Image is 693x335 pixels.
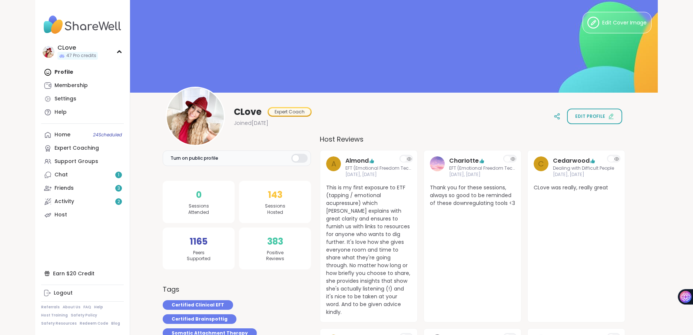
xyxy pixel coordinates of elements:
span: 3 [117,185,120,192]
a: CharIotte [430,156,445,178]
a: FAQ [83,305,91,310]
a: Support Groups [41,155,124,168]
span: Sessions Hosted [265,203,285,216]
span: Dealing with Difficult People [553,165,614,172]
span: EFT (Emotional Freedom Technique) [345,165,411,172]
img: ShareWell Nav Logo [41,12,124,38]
span: 143 [268,188,282,202]
iframe: Spotlight [221,155,227,162]
span: CLove [234,106,262,118]
span: Edit Cover Image [602,19,647,27]
a: C [534,156,548,178]
span: Joined [DATE] [234,119,268,127]
a: Almond [345,156,369,165]
button: Edit Cover Image [583,12,651,33]
div: Earn $20 Credit [41,267,124,280]
span: Positive Reviews [266,250,284,262]
a: A [326,156,341,178]
span: Turn on public profile [170,155,218,162]
a: Expert Coaching [41,142,124,155]
a: Membership [41,79,124,92]
span: Certified Brainspottig [172,316,228,322]
button: Edit profile [567,109,622,124]
a: Blog [111,321,120,326]
a: Help [94,305,103,310]
div: Expert Coaching [54,145,99,152]
span: This is my first exposure to ETF (tapping / emotional acupressure) which [PERSON_NAME] explains w... [326,184,411,316]
a: About Us [63,305,80,310]
a: Settings [41,92,124,106]
a: Host [41,208,124,222]
a: Cedarwood [553,156,590,165]
span: [DATE], [DATE] [553,172,614,178]
span: 24 Scheduled [93,132,122,138]
span: 383 [267,235,283,248]
span: [DATE], [DATE] [449,172,515,178]
a: Safety Resources [41,321,77,326]
div: Expert Coach [269,108,311,116]
a: Home24Scheduled [41,128,124,142]
a: Referrals [41,305,60,310]
a: Activity2 [41,195,124,208]
span: Thank you for these sessions, always so good to be reminded of these downregulating tools <3 [430,184,515,207]
a: Safety Policy [71,313,97,318]
span: Edit profile [575,113,605,120]
div: Help [54,109,67,116]
a: Help [41,106,124,119]
span: Sessions Attended [188,203,209,216]
a: Chat1 [41,168,124,182]
span: 2 [117,199,120,205]
span: EFT (Emotional Freedom Technique) [449,165,515,172]
span: 47 Pro credits [66,53,96,59]
a: Host Training [41,313,68,318]
span: 0 [196,188,202,202]
span: 1165 [190,235,208,248]
img: CharIotte [430,156,445,171]
div: Friends [54,185,74,192]
div: Host [54,211,67,219]
span: 1 [118,172,119,178]
div: Chat [54,171,68,179]
div: Activity [54,198,74,205]
div: CLove [57,44,98,52]
h3: Tags [163,284,179,294]
span: Peers Supported [187,250,210,262]
span: CLove was really, really great [534,184,619,192]
img: CLove [43,46,54,58]
div: Membership [54,82,88,89]
div: Settings [54,95,76,103]
span: C [538,158,544,169]
div: Logout [54,289,73,297]
span: Certified Clinical EFT [172,302,224,308]
div: Home [54,131,70,139]
span: [DATE], [DATE] [345,172,411,178]
span: A [331,158,336,169]
div: Support Groups [54,158,98,165]
img: CLove [167,88,224,145]
a: Logout [41,286,124,300]
a: Friends3 [41,182,124,195]
a: Redeem Code [80,321,108,326]
a: CharIotte [449,156,479,165]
